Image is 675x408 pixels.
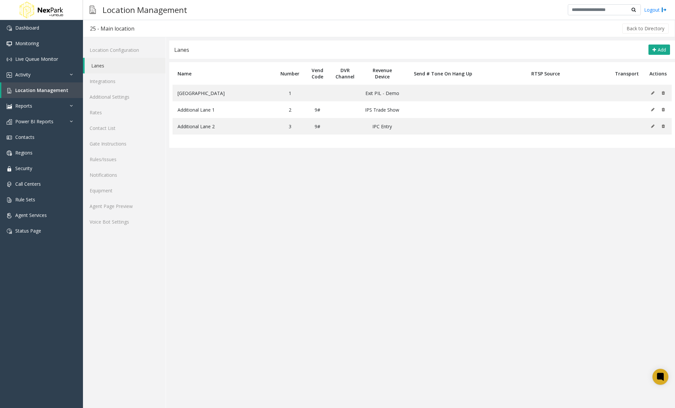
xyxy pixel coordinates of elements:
[178,90,225,96] span: [GEOGRAPHIC_DATA]
[15,71,31,78] span: Activity
[360,85,405,101] td: Exit PIL - Demo
[7,213,12,218] img: 'icon'
[622,24,669,34] button: Back to Directory
[174,46,189,54] div: Lanes
[15,56,58,62] span: Live Queue Monitor
[7,119,12,125] img: 'icon'
[178,123,215,130] span: Additional Lane 2
[83,214,166,230] a: Voice Bot Settings
[83,136,166,152] a: Gate Instructions
[15,228,41,234] span: Status Page
[83,73,166,89] a: Integrations
[15,25,39,31] span: Dashboard
[15,196,35,203] span: Rule Sets
[275,101,305,118] td: 2
[173,62,275,85] th: Name
[7,135,12,140] img: 'icon'
[275,62,305,85] th: Number
[360,118,405,135] td: IPC Entry
[305,101,330,118] td: 9#
[85,58,166,73] a: Lanes
[405,62,482,85] th: Send # Tone On Hang Up
[99,2,190,18] h3: Location Management
[330,62,360,85] th: DVR Channel
[1,82,83,98] a: Location Management
[83,152,166,167] a: Rules/Issues
[658,47,666,53] span: Add
[15,150,33,156] span: Regions
[83,89,166,105] a: Additional Settings
[83,42,166,58] a: Location Configuration
[648,45,670,55] button: Add
[7,26,12,31] img: 'icon'
[15,40,39,47] span: Monitoring
[644,6,667,13] a: Logout
[7,229,12,234] img: 'icon'
[661,6,667,13] img: logout
[83,167,166,183] a: Notifications
[360,62,405,85] th: Revenue Device
[15,212,47,218] span: Agent Services
[7,182,12,187] img: 'icon'
[7,41,12,47] img: 'icon'
[305,118,330,135] td: 9#
[610,62,644,85] th: Transport
[7,151,12,156] img: 'icon'
[275,118,305,135] td: 3
[7,166,12,171] img: 'icon'
[7,104,12,109] img: 'icon'
[15,181,41,187] span: Call Centers
[482,62,610,85] th: RTSP Source
[90,2,96,18] img: pageIcon
[83,183,166,198] a: Equipment
[90,24,134,33] div: 25 - Main location
[15,103,32,109] span: Reports
[7,197,12,203] img: 'icon'
[644,62,672,85] th: Actions
[15,87,68,93] span: Location Management
[7,88,12,93] img: 'icon'
[305,62,330,85] th: Vend Code
[275,85,305,101] td: 1
[83,105,166,120] a: Rates
[83,198,166,214] a: Agent Page Preview
[83,120,166,136] a: Contact List
[7,57,12,62] img: 'icon'
[15,134,35,140] span: Contacts
[15,165,32,171] span: Security
[178,107,215,113] span: Additional Lane 1
[360,101,405,118] td: IPS Trade Show
[7,72,12,78] img: 'icon'
[15,118,53,125] span: Power BI Reports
